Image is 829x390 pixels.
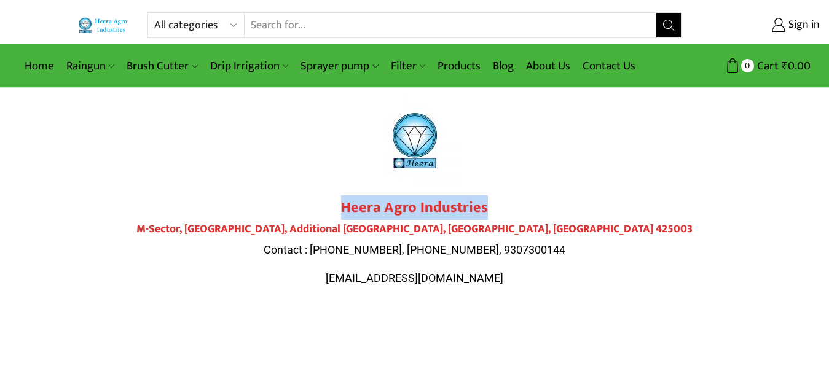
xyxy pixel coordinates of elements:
span: 0 [741,59,754,72]
a: Drip Irrigation [204,52,294,80]
span: Contact : [PHONE_NUMBER], [PHONE_NUMBER], 9307300144 [264,243,565,256]
a: Sign in [700,14,820,36]
a: Filter [385,52,431,80]
span: [EMAIL_ADDRESS][DOMAIN_NAME] [326,271,503,284]
a: About Us [520,52,576,80]
a: Brush Cutter [120,52,203,80]
a: 0 Cart ₹0.00 [694,55,811,77]
img: heera-logo-1000 [369,95,461,187]
strong: Heera Agro Industries [341,195,488,220]
a: Raingun [60,52,120,80]
bdi: 0.00 [782,57,811,76]
a: Products [431,52,487,80]
span: Sign in [785,17,820,33]
a: Home [18,52,60,80]
span: ₹ [782,57,788,76]
a: Contact Us [576,52,642,80]
input: Search for... [245,13,656,37]
button: Search button [656,13,681,37]
span: Cart [754,58,779,74]
a: Blog [487,52,520,80]
a: Sprayer pump [294,52,384,80]
h4: M-Sector, [GEOGRAPHIC_DATA], Additional [GEOGRAPHIC_DATA], [GEOGRAPHIC_DATA], [GEOGRAPHIC_DATA] 4... [71,223,759,236]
